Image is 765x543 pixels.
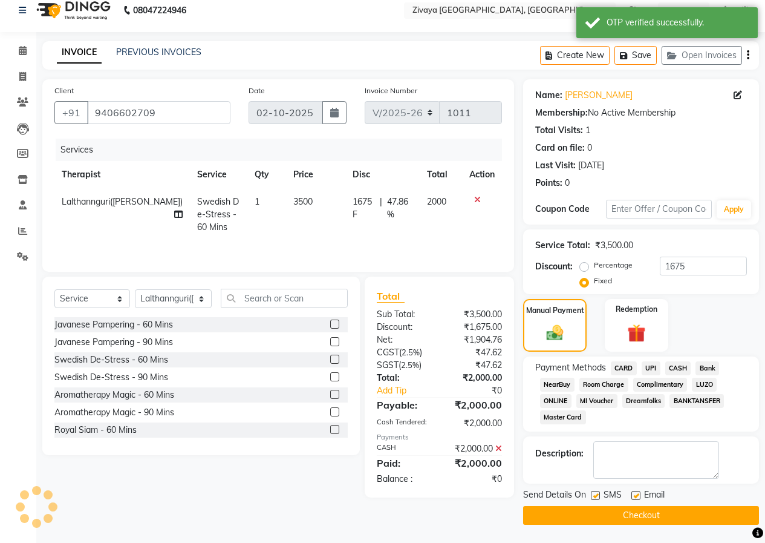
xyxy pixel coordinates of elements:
[439,443,511,455] div: ₹2,000.00
[57,42,102,64] a: INVOICE
[439,372,511,384] div: ₹2,000.00
[54,101,88,124] button: +91
[622,394,665,408] span: Dreamfolks
[380,196,382,221] span: |
[54,336,173,349] div: Javanese Pampering - 90 Mins
[368,417,440,430] div: Cash Tendered:
[633,378,688,392] span: Complimentary
[576,394,617,408] span: MI Voucher
[594,275,612,286] label: Fixed
[249,85,265,96] label: Date
[54,424,137,436] div: Royal Siam - 60 Mins
[54,354,168,366] div: Swedish De-Stress - 60 Mins
[578,159,604,172] div: [DATE]
[565,89,633,102] a: [PERSON_NAME]
[526,305,584,316] label: Manual Payment
[368,346,440,359] div: ( )
[54,406,174,419] div: Aromatherapy Magic - 90 Mins
[368,359,440,372] div: ( )
[365,85,417,96] label: Invoice Number
[535,107,588,119] div: Membership:
[368,398,440,412] div: Payable:
[535,142,585,154] div: Card on file:
[662,46,742,65] button: Open Invoices
[353,196,374,221] span: 1675 F
[190,161,247,188] th: Service
[541,323,569,343] img: _cash.svg
[368,334,440,346] div: Net:
[540,410,586,424] span: Master Card
[622,322,651,344] img: _gift.svg
[401,360,419,370] span: 2.5%
[420,161,462,188] th: Total
[535,107,747,119] div: No Active Membership
[565,177,570,189] div: 0
[54,161,190,188] th: Therapist
[692,378,717,392] span: LUZO
[377,347,399,358] span: CGST
[293,196,313,207] span: 3500
[368,456,440,470] div: Paid:
[535,447,584,460] div: Description:
[535,159,576,172] div: Last Visit:
[611,361,637,375] span: CARD
[387,196,412,221] span: 47.86 %
[368,321,440,334] div: Discount:
[439,321,511,334] div: ₹1,675.00
[606,200,712,219] input: Enter Offer / Coupon Code
[462,161,502,188] th: Action
[368,473,440,485] div: Balance :
[377,432,502,443] div: Payments
[614,46,657,65] button: Save
[368,384,451,397] a: Add Tip
[535,89,562,102] div: Name:
[587,142,592,154] div: 0
[402,347,420,357] span: 2.5%
[87,101,230,124] input: Search by Name/Mobile/Email/Code
[439,398,511,412] div: ₹2,000.00
[62,196,183,207] span: Lalthannguri([PERSON_NAME])
[368,372,440,384] div: Total:
[439,346,511,359] div: ₹47.62
[540,378,575,392] span: NearBuy
[377,290,405,303] span: Total
[54,85,74,96] label: Client
[535,124,583,137] div: Total Visits:
[535,239,590,252] div: Service Total:
[616,304,657,315] label: Redemption
[540,46,610,65] button: Create New
[54,389,174,401] div: Aromatherapy Magic - 60 Mins
[345,161,419,188] th: Disc
[286,161,346,188] th: Price
[604,489,622,504] span: SMS
[439,417,511,430] div: ₹2,000.00
[540,394,571,408] span: ONLINE
[595,239,633,252] div: ₹3,500.00
[695,361,719,375] span: Bank
[607,16,749,29] div: OTP verified successfully.
[669,394,724,408] span: BANKTANSFER
[439,359,511,372] div: ₹47.62
[368,308,440,321] div: Sub Total:
[427,196,446,207] span: 2000
[585,124,590,137] div: 1
[717,200,751,219] button: Apply
[439,473,511,485] div: ₹0
[221,289,348,308] input: Search or Scan
[535,361,606,374] span: Payment Methods
[523,506,759,525] button: Checkout
[54,318,173,331] div: Javanese Pampering - 60 Mins
[377,360,399,370] span: SGST
[523,489,586,504] span: Send Details On
[535,203,606,216] div: Coupon Code
[56,139,511,161] div: Services
[116,47,201,58] a: PREVIOUS INVOICES
[197,196,239,232] span: Swedish De-Stress - 60 Mins
[642,361,660,375] span: UPI
[255,196,259,207] span: 1
[54,371,168,384] div: Swedish De-Stress - 90 Mins
[439,308,511,321] div: ₹3,500.00
[535,260,573,273] div: Discount:
[665,361,691,375] span: CASH
[451,384,511,397] div: ₹0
